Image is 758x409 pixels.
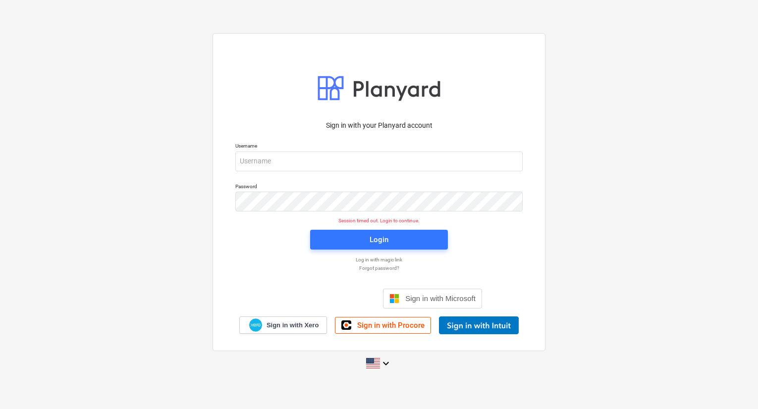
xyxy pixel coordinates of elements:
[271,288,380,309] iframe: Sign in with Google Button
[335,317,431,334] a: Sign in with Procore
[380,358,392,369] i: keyboard_arrow_down
[708,361,758,409] iframe: Chat Widget
[235,152,523,171] input: Username
[235,143,523,151] p: Username
[405,294,476,303] span: Sign in with Microsoft
[235,120,523,131] p: Sign in with your Planyard account
[389,294,399,304] img: Microsoft logo
[229,217,529,224] p: Session timed out. Login to continue.
[235,183,523,192] p: Password
[230,256,528,263] a: Log in with magic link
[267,321,319,330] span: Sign in with Xero
[239,316,327,334] a: Sign in with Xero
[370,233,388,246] div: Login
[310,230,448,250] button: Login
[230,265,528,271] a: Forgot password?
[357,321,425,330] span: Sign in with Procore
[249,318,262,332] img: Xero logo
